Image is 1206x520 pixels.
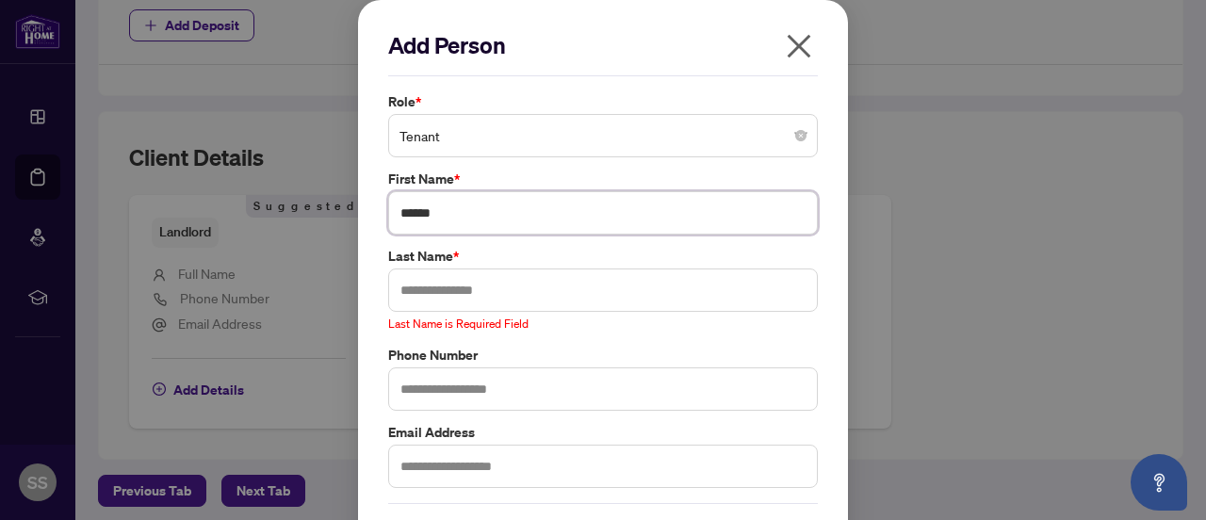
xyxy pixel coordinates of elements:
label: Email Address [388,422,818,443]
label: Role [388,91,818,112]
span: Last Name is Required Field [388,317,529,331]
span: Tenant [399,118,807,154]
label: First Name [388,169,818,189]
button: Open asap [1131,454,1187,511]
span: close-circle [795,130,807,141]
label: Phone Number [388,345,818,366]
label: Last Name [388,246,818,267]
h2: Add Person [388,30,818,60]
span: close [784,31,814,61]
